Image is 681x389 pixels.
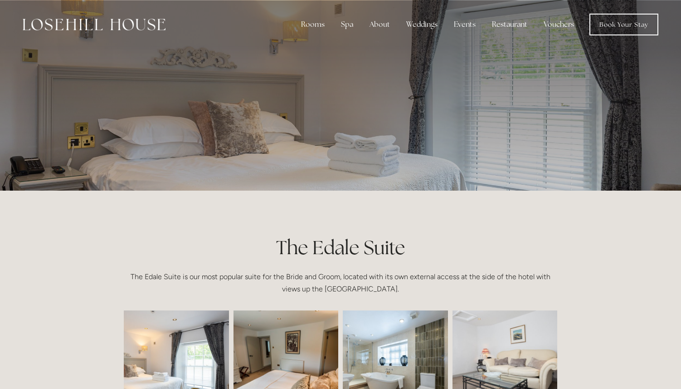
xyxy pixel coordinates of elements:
[23,19,165,30] img: Losehill House
[362,15,397,34] div: About
[124,271,557,295] p: The Edale Suite is our most popular suite for the Bride and Groom, located with its own external ...
[334,15,360,34] div: Spa
[485,15,535,34] div: Restaurant
[536,15,581,34] a: Vouchers
[294,15,332,34] div: Rooms
[399,15,445,34] div: Weddings
[447,15,483,34] div: Events
[124,234,557,261] h1: The Edale Suite
[589,14,658,35] a: Book Your Stay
